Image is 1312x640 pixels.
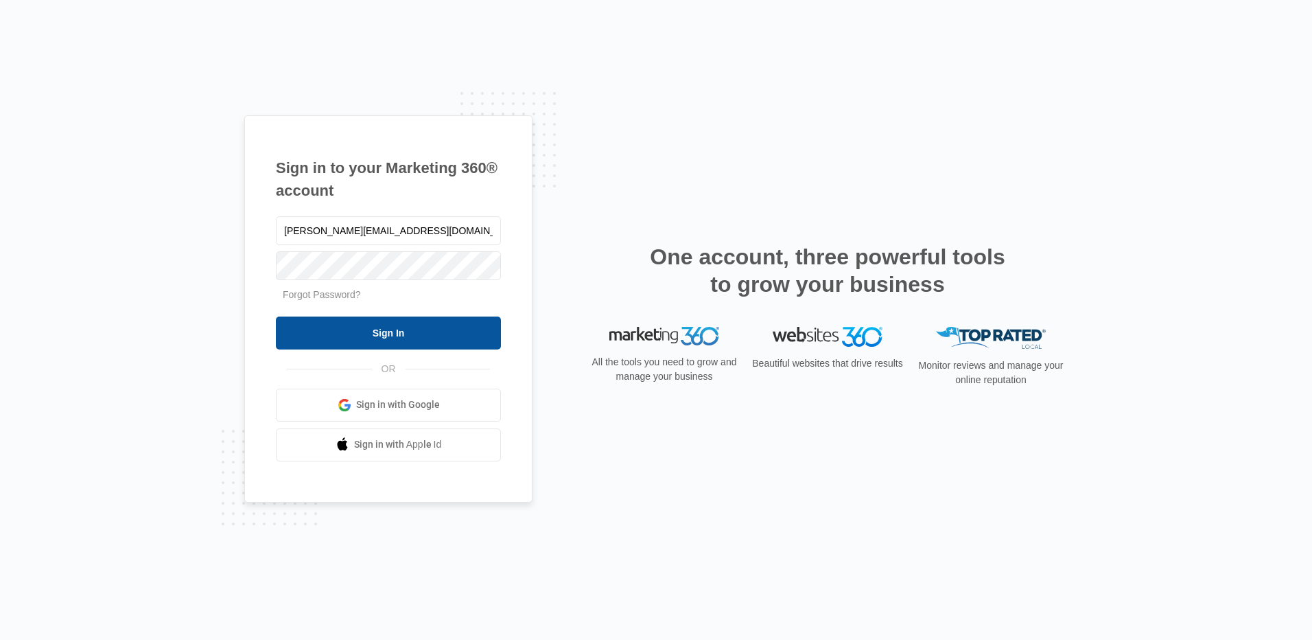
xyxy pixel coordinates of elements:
p: Beautiful websites that drive results [751,356,904,371]
img: Websites 360 [773,327,882,347]
img: Top Rated Local [936,327,1046,350]
input: Sign In [276,317,501,350]
p: All the tools you need to grow and manage your business [587,355,741,384]
img: Marketing 360 [609,327,719,346]
a: Sign in with Google [276,389,501,422]
a: Forgot Password? [283,289,361,300]
input: Email [276,216,501,245]
h1: Sign in to your Marketing 360® account [276,157,501,202]
p: Monitor reviews and manage your online reputation [914,358,1068,387]
h2: One account, three powerful tools to grow your business [646,243,1009,298]
span: Sign in with Google [356,398,440,412]
a: Sign in with Apple Id [276,428,501,461]
span: OR [372,362,406,376]
span: Sign in with Apple Id [354,437,442,452]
